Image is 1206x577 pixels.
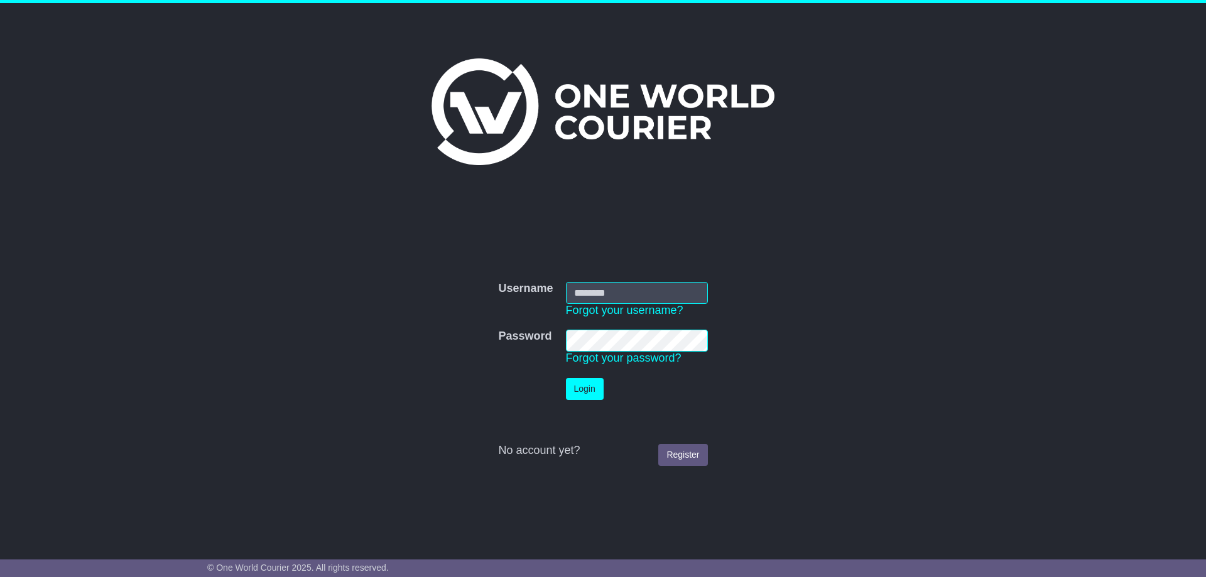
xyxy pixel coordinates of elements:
img: One World [432,58,774,165]
a: Register [658,444,707,466]
div: No account yet? [498,444,707,458]
span: © One World Courier 2025. All rights reserved. [207,563,389,573]
button: Login [566,378,604,400]
a: Forgot your username? [566,304,683,316]
a: Forgot your password? [566,352,682,364]
label: Username [498,282,553,296]
label: Password [498,330,551,343]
